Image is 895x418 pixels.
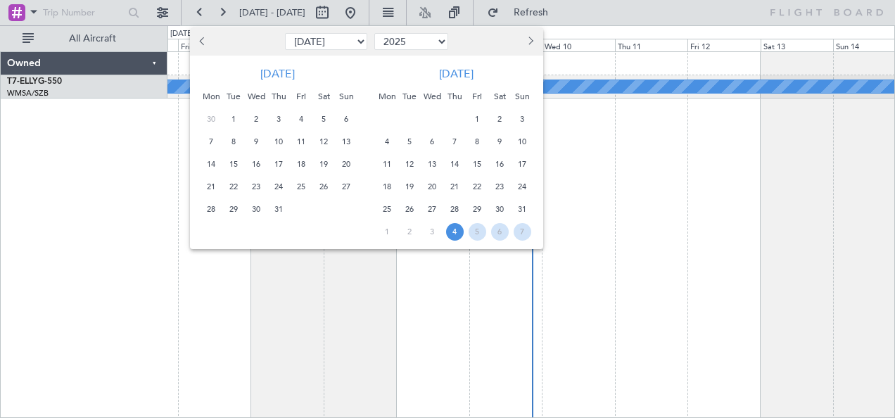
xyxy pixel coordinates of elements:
[376,175,398,198] div: 18-8-2025
[248,201,265,218] span: 30
[424,133,441,151] span: 6
[398,175,421,198] div: 19-8-2025
[315,133,333,151] span: 12
[511,130,533,153] div: 10-8-2025
[491,156,509,173] span: 16
[401,201,419,218] span: 26
[514,133,531,151] span: 10
[245,198,267,220] div: 30-7-2025
[424,156,441,173] span: 13
[248,133,265,151] span: 9
[379,156,396,173] span: 11
[522,30,538,53] button: Next month
[222,130,245,153] div: 8-7-2025
[203,178,220,196] span: 21
[514,178,531,196] span: 24
[421,130,443,153] div: 6-8-2025
[443,85,466,108] div: Thu
[290,130,312,153] div: 11-7-2025
[491,201,509,218] span: 30
[312,175,335,198] div: 26-7-2025
[335,153,357,175] div: 20-7-2025
[315,110,333,128] span: 5
[312,153,335,175] div: 19-7-2025
[267,130,290,153] div: 10-7-2025
[398,85,421,108] div: Tue
[401,223,419,241] span: 2
[245,130,267,153] div: 9-7-2025
[267,198,290,220] div: 31-7-2025
[488,130,511,153] div: 9-8-2025
[421,198,443,220] div: 27-8-2025
[446,178,464,196] span: 21
[248,110,265,128] span: 2
[446,223,464,241] span: 4
[312,130,335,153] div: 12-7-2025
[200,198,222,220] div: 28-7-2025
[514,201,531,218] span: 31
[379,223,396,241] span: 1
[248,156,265,173] span: 16
[488,220,511,243] div: 6-9-2025
[270,156,288,173] span: 17
[514,223,531,241] span: 7
[511,153,533,175] div: 17-8-2025
[443,220,466,243] div: 4-9-2025
[398,153,421,175] div: 12-8-2025
[379,178,396,196] span: 18
[491,223,509,241] span: 6
[267,108,290,130] div: 3-7-2025
[469,223,486,241] span: 5
[200,153,222,175] div: 14-7-2025
[225,201,243,218] span: 29
[203,201,220,218] span: 28
[401,133,419,151] span: 5
[267,85,290,108] div: Thu
[285,33,367,50] select: Select month
[466,198,488,220] div: 29-8-2025
[421,220,443,243] div: 3-9-2025
[225,110,243,128] span: 1
[511,108,533,130] div: 3-8-2025
[466,220,488,243] div: 5-9-2025
[290,85,312,108] div: Fri
[446,156,464,173] span: 14
[488,153,511,175] div: 16-8-2025
[222,108,245,130] div: 1-7-2025
[270,178,288,196] span: 24
[443,153,466,175] div: 14-8-2025
[374,33,448,50] select: Select year
[222,198,245,220] div: 29-7-2025
[466,175,488,198] div: 22-8-2025
[335,85,357,108] div: Sun
[376,198,398,220] div: 25-8-2025
[514,110,531,128] span: 3
[446,133,464,151] span: 7
[469,133,486,151] span: 8
[379,201,396,218] span: 25
[421,153,443,175] div: 13-8-2025
[469,110,486,128] span: 1
[222,85,245,108] div: Tue
[200,130,222,153] div: 7-7-2025
[376,85,398,108] div: Mon
[466,153,488,175] div: 15-8-2025
[196,30,211,53] button: Previous month
[245,108,267,130] div: 2-7-2025
[488,85,511,108] div: Sat
[421,175,443,198] div: 20-8-2025
[514,156,531,173] span: 17
[469,178,486,196] span: 22
[312,108,335,130] div: 5-7-2025
[421,85,443,108] div: Wed
[225,178,243,196] span: 22
[245,85,267,108] div: Wed
[200,108,222,130] div: 30-6-2025
[270,201,288,218] span: 31
[376,220,398,243] div: 1-9-2025
[424,178,441,196] span: 20
[424,223,441,241] span: 3
[398,220,421,243] div: 2-9-2025
[398,130,421,153] div: 5-8-2025
[511,175,533,198] div: 24-8-2025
